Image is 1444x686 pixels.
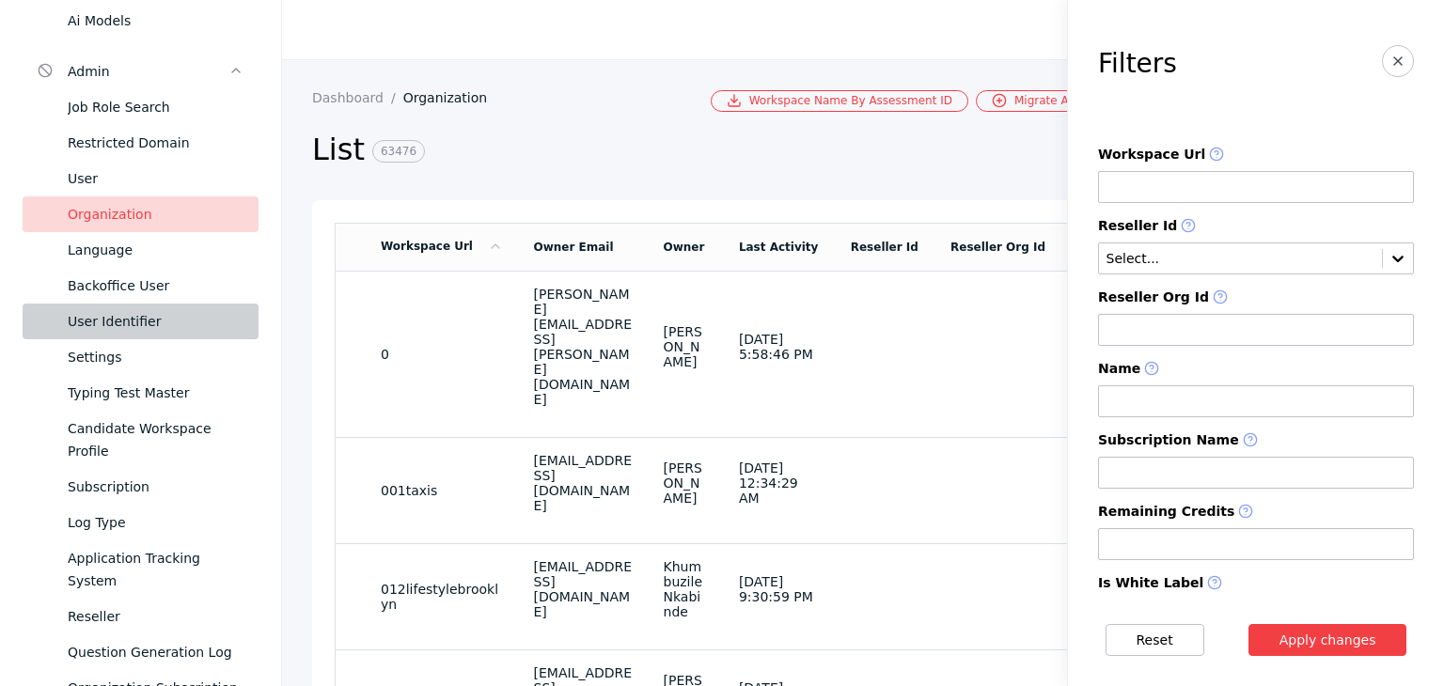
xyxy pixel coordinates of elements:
div: [EMAIL_ADDRESS][DOMAIN_NAME] [534,453,634,513]
div: Subscription [68,476,243,498]
section: 001taxis [381,483,504,498]
div: Khumbuzile Nkabinde [664,559,709,619]
td: Owner [649,223,724,271]
div: [EMAIL_ADDRESS][DOMAIN_NAME] [534,559,634,619]
div: Candidate Workspace Profile [68,417,243,462]
a: User Identifier [23,304,259,339]
a: Reseller Id [851,241,918,254]
td: Last Activity [724,223,836,271]
a: Ai Models [23,3,259,39]
a: Application Tracking System [23,540,259,599]
div: Reseller [68,605,243,628]
button: Apply changes [1248,624,1407,656]
div: [DATE] 5:58:46 PM [739,332,821,362]
a: Reseller [23,599,259,634]
div: Log Type [68,511,243,534]
div: [DATE] 9:30:59 PM [739,574,821,604]
div: Backoffice User [68,274,243,297]
a: Question Generation Log [23,634,259,670]
a: Language [23,232,259,268]
a: Job Role Search [23,89,259,125]
label: Reseller Org Id [1098,289,1414,306]
a: Log Type [23,505,259,540]
div: Ai Models [68,9,243,32]
div: Organization [68,203,243,226]
a: Settings [23,339,259,375]
div: [PERSON_NAME][EMAIL_ADDRESS][PERSON_NAME][DOMAIN_NAME] [534,287,634,407]
a: Backoffice User [23,268,259,304]
a: Reseller Org Id [950,241,1045,254]
div: Typing Test Master [68,382,243,404]
a: Workspace Name By Assessment ID [711,90,968,112]
label: Reseller Id [1098,218,1414,235]
div: User [68,167,243,190]
h2: List [312,131,1122,170]
a: Typing Test Master [23,375,259,411]
label: Subscription Name [1098,432,1414,449]
div: Job Role Search [68,96,243,118]
section: 0 [381,347,504,362]
div: [PERSON_NAME] [664,460,709,506]
div: Restricted Domain [68,132,243,154]
div: Question Generation Log [68,641,243,663]
h3: Filters [1098,49,1177,79]
span: 63476 [372,140,425,163]
a: Migrate Assessment [976,90,1144,112]
div: Language [68,239,243,261]
div: Admin [68,60,228,83]
label: Is White Label [1098,575,1414,592]
label: Name [1098,361,1414,378]
section: 012lifestylebrooklyn [381,582,504,612]
div: User Identifier [68,310,243,333]
a: Subscription [23,469,259,505]
a: Organization [403,90,503,105]
a: User [23,161,259,196]
div: Application Tracking System [68,547,243,592]
div: Settings [68,346,243,368]
a: Organization [23,196,259,232]
button: Reset [1106,624,1204,656]
div: [DATE] 12:34:29 AM [739,460,821,506]
label: Workspace Url [1098,147,1414,164]
label: Remaining Credits [1098,504,1414,521]
a: Dashboard [312,90,403,105]
a: Workspace Url [381,240,503,253]
div: [PERSON_NAME] [664,324,709,369]
td: Owner Email [519,223,649,271]
a: Restricted Domain [23,125,259,161]
a: Candidate Workspace Profile [23,411,259,469]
